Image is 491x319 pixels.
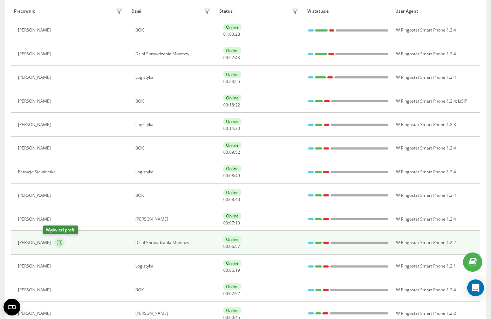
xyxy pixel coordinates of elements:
span: 28 [235,31,240,37]
span: W Ringostat Smart Phone 1.2.4 [396,51,456,57]
div: Patrycja Siewierska [18,169,57,174]
div: Online [223,189,241,196]
div: : : [223,291,240,296]
div: : : [223,244,240,249]
div: : : [223,173,240,178]
div: [PERSON_NAME] [18,146,53,151]
span: 52 [235,149,240,155]
div: BOK [135,28,212,33]
span: 00 [223,55,228,61]
div: Status [219,9,233,14]
div: [PERSON_NAME] [135,311,212,316]
span: 22 [235,102,240,108]
div: Dzial Sprawdzania Montazy [135,240,212,245]
div: [PERSON_NAME] [18,28,53,33]
div: : : [223,103,240,108]
div: : : [223,150,240,155]
div: Online [223,95,241,101]
span: 06 [229,243,234,249]
span: 07 [229,220,234,226]
span: 09 [229,149,234,155]
span: W Ringostat Smart Phone 1.2.3 [396,122,456,127]
span: W Ringostat Smart Phone 1.2.4 [396,98,456,104]
div: BOK [135,99,212,104]
span: W Ringostat Smart Phone 1.2.4 [396,74,456,80]
span: 40 [235,196,240,202]
div: [PERSON_NAME] [18,75,53,80]
span: 00 [223,102,228,108]
span: 00 [223,267,228,273]
span: 00 [223,220,228,226]
span: 55 [235,78,240,84]
span: W Ringostat Smart Phone 1.2.4 [396,145,456,151]
span: W Ringostat Smart Phone 1.2.4 [396,287,456,293]
span: 01 [223,31,228,37]
span: 18 [229,102,234,108]
div: [PERSON_NAME] [18,264,53,269]
span: 57 [235,243,240,249]
span: 00 [223,149,228,155]
span: 00 [223,125,228,131]
div: Online [223,118,241,125]
div: Online [223,71,241,78]
span: 43 [235,55,240,61]
span: W Ringostat Smart Phone 1.2.4 [396,27,456,33]
span: 02 [229,291,234,297]
div: Online [223,283,241,290]
div: [PERSON_NAME] [135,217,212,222]
div: : : [223,221,240,226]
span: 49 [235,173,240,179]
span: W Ringostat Smart Phone 1.2.4 [396,192,456,198]
div: [PERSON_NAME] [18,122,53,127]
div: BOK [135,193,212,198]
span: 10 [235,220,240,226]
span: 14 [229,125,234,131]
div: [PERSON_NAME] [18,311,53,316]
div: [PERSON_NAME] [18,51,53,56]
div: Online [223,307,241,314]
span: W Ringostat Smart Phone 1.2.4 [396,216,456,222]
div: Online [223,47,241,54]
div: Online [223,236,241,243]
div: : : [223,197,240,202]
div: : : [223,55,240,60]
div: [PERSON_NAME] [18,99,53,104]
div: Online [223,142,241,148]
span: W Ringostat Smart Phone 1.2.2 [396,310,456,316]
span: 00 [223,243,228,249]
div: Dzial Sprawdzania Montazy [135,51,212,56]
span: 30 [235,125,240,131]
span: 00 [223,196,228,202]
div: : : [223,126,240,131]
div: Dział [131,9,141,14]
span: 08 [229,173,234,179]
div: [PERSON_NAME] [18,240,53,245]
span: 00 [223,291,228,297]
div: Logistyka [135,122,212,127]
span: 57 [229,55,234,61]
div: Logistyka [135,75,212,80]
div: Pracownik [14,9,35,14]
div: : : [223,32,240,37]
span: W Ringostat Smart Phone 1.2.4 [396,169,456,175]
div: Wyświetl profil [43,226,78,234]
div: Open Intercom Messenger [467,279,484,296]
button: Open CMP widget [4,299,20,315]
div: BOK [135,287,212,292]
span: JsSIP [458,98,467,104]
div: [PERSON_NAME] [18,217,53,222]
span: 03 [229,31,234,37]
span: 57 [235,291,240,297]
span: 08 [229,196,234,202]
div: Online [223,213,241,219]
span: W Ringostat Smart Phone 1.2.1 [396,263,456,269]
div: W statusie [307,9,389,14]
div: Online [223,260,241,266]
span: 00 [223,173,228,179]
div: User Agent [395,9,477,14]
div: Online [223,24,241,30]
span: 06 [229,267,234,273]
div: Logistyka [135,169,212,174]
span: W Ringostat Smart Phone 1.2.2 [396,240,456,245]
div: BOK [135,146,212,151]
